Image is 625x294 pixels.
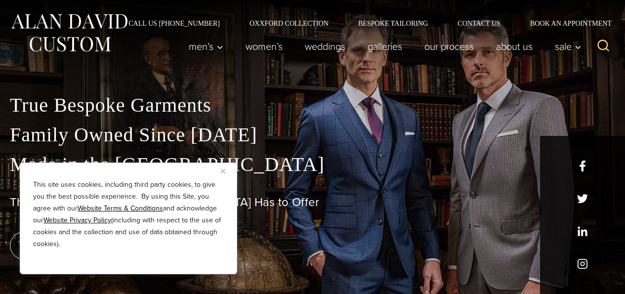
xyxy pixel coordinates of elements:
[343,20,443,27] a: Bespoke Tailoring
[10,195,615,210] h1: The Best Custom Suits [GEOGRAPHIC_DATA] Has to Offer
[294,37,357,56] a: weddings
[235,20,343,27] a: Oxxford Collection
[221,169,225,173] img: Close
[178,37,587,56] nav: Primary Navigation
[114,20,235,27] a: Call Us [PHONE_NUMBER]
[357,37,414,56] a: Galleries
[10,90,615,179] p: True Bespoke Garments Family Owned Since [DATE] Made in the [GEOGRAPHIC_DATA]
[555,42,582,51] span: Sale
[443,20,515,27] a: Contact Us
[10,11,128,55] img: Alan David Custom
[189,42,223,51] span: Men’s
[114,20,615,27] nav: Secondary Navigation
[33,179,224,250] p: This site uses cookies, including third party cookies, to give you the best possible experience. ...
[78,203,163,213] a: Website Terms & Conditions
[414,37,485,56] a: Our Process
[235,37,294,56] a: Women’s
[591,35,615,58] button: View Search Form
[515,20,615,27] a: Book an Appointment
[10,232,148,259] a: book an appointment
[485,37,544,56] a: About Us
[43,215,111,225] a: Website Privacy Policy
[221,165,233,177] button: Close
